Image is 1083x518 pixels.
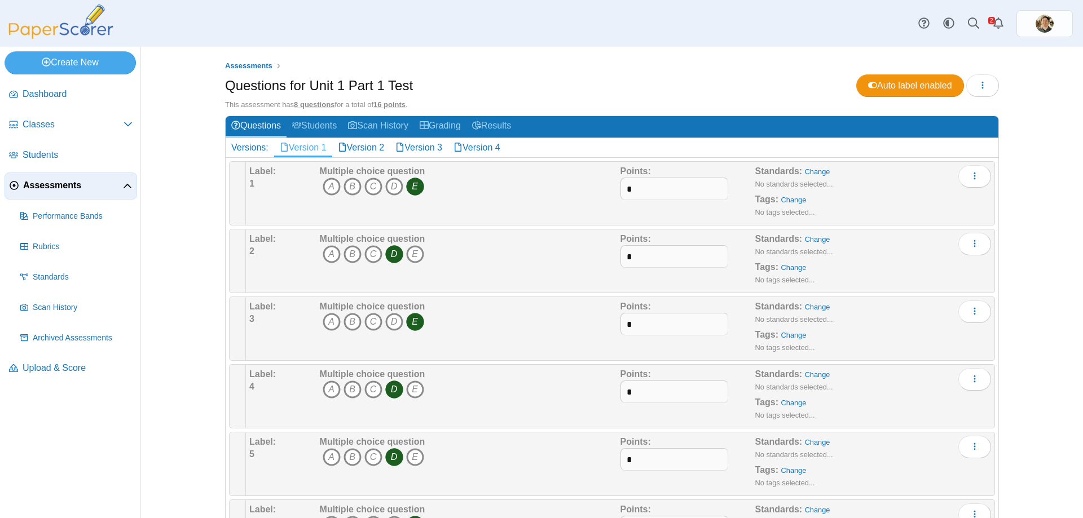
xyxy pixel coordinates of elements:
a: Create New [5,51,136,74]
b: Label: [249,504,276,514]
b: 5 [249,449,254,459]
span: Performance Bands [33,211,133,222]
a: Version 4 [448,138,506,157]
b: Label: [249,437,276,446]
small: No standards selected... [755,315,833,324]
b: Tags: [755,262,778,272]
b: Standards: [755,504,803,514]
b: Tags: [755,194,778,204]
button: More options [958,165,991,188]
span: Assessments [225,61,272,70]
button: More options [958,233,991,255]
a: Scan History [16,294,137,321]
span: Scan History [33,302,133,313]
a: Change [805,370,830,379]
i: D [385,245,403,263]
b: Points: [620,166,651,176]
i: E [406,313,424,331]
i: A [323,178,341,196]
span: Upload & Score [23,362,133,374]
a: Change [781,263,807,272]
h1: Questions for Unit 1 Part 1 Test [225,76,413,95]
u: 8 questions [294,100,334,109]
a: Change [805,167,830,176]
a: Change [805,303,830,311]
b: Points: [620,504,651,514]
b: Label: [249,166,276,176]
img: ps.sHInGLeV98SUTXet [1036,15,1054,33]
div: Versions: [226,138,274,157]
b: Multiple choice question [320,369,425,379]
b: Label: [249,302,276,311]
a: Upload & Score [5,355,137,382]
i: A [323,448,341,466]
i: D [385,178,403,196]
a: Version 1 [274,138,332,157]
i: A [323,313,341,331]
a: Version 3 [390,138,448,157]
small: No tags selected... [755,276,815,284]
a: PaperScorer [5,31,117,41]
b: 1 [249,179,254,188]
b: Label: [249,234,276,243]
i: B [344,178,362,196]
b: 4 [249,382,254,391]
small: No tags selected... [755,479,815,487]
i: E [406,245,424,263]
a: Change [781,466,807,475]
i: A [323,380,341,399]
b: 2 [249,246,254,256]
b: Points: [620,302,651,311]
a: Questions [226,116,287,137]
small: No standards selected... [755,180,833,188]
b: Standards: [755,302,803,311]
small: No standards selected... [755,450,833,459]
i: E [406,380,424,399]
small: No tags selected... [755,411,815,419]
small: No standards selected... [755,383,833,391]
span: Dashboard [23,88,133,100]
span: Rubrics [33,241,133,253]
a: Assessments [5,172,137,200]
b: Multiple choice question [320,302,425,311]
a: Standards [16,264,137,291]
i: B [344,448,362,466]
b: Tags: [755,397,778,407]
span: Michael Wright [1036,15,1054,33]
b: Standards: [755,234,803,243]
span: Archived Assessments [33,333,133,344]
a: Rubrics [16,233,137,260]
i: C [364,380,382,399]
b: Points: [620,369,651,379]
a: Change [805,235,830,243]
i: A [323,245,341,263]
i: E [406,448,424,466]
span: Auto label enabled [868,81,952,90]
b: Tags: [755,330,778,339]
u: 16 points [373,100,406,109]
a: Change [781,399,807,407]
i: C [364,178,382,196]
a: Students [5,142,137,169]
a: Students [287,116,342,137]
i: D [385,380,403,399]
i: B [344,313,362,331]
button: More options [958,368,991,391]
button: More options [958,300,991,323]
i: D [385,448,403,466]
a: Change [781,196,807,204]
i: C [364,245,382,263]
a: Archived Assessments [16,325,137,352]
a: Version 2 [332,138,390,157]
small: No standards selected... [755,247,833,256]
a: Scan History [342,116,414,137]
span: Classes [23,118,124,131]
a: ps.sHInGLeV98SUTXet [1016,10,1073,37]
b: Points: [620,234,651,243]
b: Multiple choice question [320,437,425,446]
a: Change [781,331,807,339]
a: Auto label enabled [856,74,964,97]
b: Points: [620,437,651,446]
a: Results [466,116,517,137]
i: C [364,313,382,331]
